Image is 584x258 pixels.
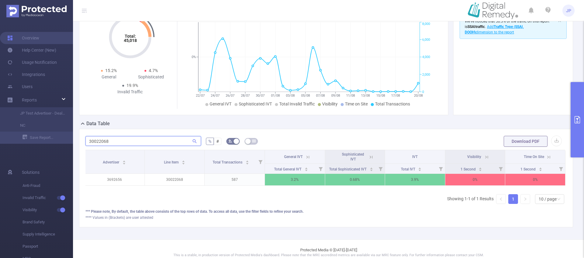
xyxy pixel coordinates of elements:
i: icon: bg-colors [228,139,232,143]
span: General IVT [284,155,303,159]
span: Visibility [322,101,338,106]
i: icon: caret-down [418,169,422,170]
a: 1 [509,194,518,204]
tspan: 30/07 [256,94,265,98]
span: 4.7% [149,68,158,73]
a: NC [12,119,66,132]
span: Total General IVT [274,167,302,171]
i: Filter menu [436,164,445,174]
span: Anti-Fraud [23,180,73,192]
span: Visibility [467,155,481,159]
tspan: 11/08 [346,94,355,98]
tspan: 24/07 [211,94,220,98]
a: Help Center (New) [7,44,56,56]
tspan: 4,000 [422,55,430,59]
span: Solutions [22,166,40,178]
tspan: Total: [124,34,136,39]
i: Filter menu [496,164,505,174]
span: 1 Second [461,167,477,171]
div: 10 / page [539,194,557,204]
tspan: 17/08 [391,94,400,98]
div: Sort [304,167,308,170]
p: This is a stable, in production version of Protected Media's dashboard. Please note that the MRC ... [88,253,569,258]
span: 19.9% [127,83,138,88]
i: icon: caret-up [245,160,249,161]
p: 0.68% [325,174,385,185]
div: Sort [122,160,126,163]
tspan: 2,000 [422,73,430,77]
tspan: 01/08 [271,94,280,98]
span: Line Item [164,160,179,164]
tspan: 07/08 [316,94,325,98]
span: Time on Site [345,101,368,106]
div: Sort [245,160,249,163]
i: icon: caret-down [479,169,482,170]
li: Previous Page [496,194,506,204]
a: Reports [22,94,37,106]
p: 3.9% [385,174,445,185]
tspan: 6,000 [422,38,430,42]
span: 15.2% [105,68,117,73]
p: 3692656 [85,174,144,185]
p: 587 [205,174,265,185]
p: 30022068 [145,174,205,185]
tspan: 26/07 [226,94,235,98]
div: Sort [370,167,373,170]
tspan: 22/07 [196,94,205,98]
span: % [208,139,211,144]
span: JP [566,5,571,17]
span: Visibility [23,204,73,216]
i: icon: down [557,197,561,201]
i: icon: caret-up [304,167,308,168]
div: Sophisticated [130,74,172,80]
tspan: 28/07 [241,94,250,98]
a: Integrations [7,68,45,81]
i: icon: caret-down [304,169,308,170]
div: **** Values in (Brackets) are user attested [85,215,567,220]
h2: Data Table [86,120,110,127]
i: Filter menu [316,164,325,174]
input: Search... [85,136,201,146]
span: Sophisticated IVT [342,152,364,161]
p: 3.2% [265,174,325,185]
tspan: 03/08 [286,94,295,98]
span: Passport [23,240,73,253]
i: icon: caret-up [418,167,422,168]
tspan: 0% [192,55,196,59]
img: Protected Media [6,5,67,17]
div: *** Please note, By default, the table above consists of the top rows of data. To access all data... [85,209,567,214]
i: icon: caret-down [370,169,373,170]
tspan: 20/08 [414,94,423,98]
button: Download PDF [504,136,547,147]
div: Invalid Traffic [109,89,151,95]
div: General [88,74,130,80]
span: Invalid Traffic [23,192,73,204]
a: JP Test Advertiser - Deal ID Test Tracker Report [12,107,66,119]
li: Next Page [520,194,530,204]
span: Total Transactions [375,101,410,106]
a: Users [7,81,33,93]
i: icon: caret-up [539,167,542,168]
b: SSAI traffic [468,25,485,29]
span: Total Invalid Traffic [279,101,315,106]
span: 1 Second [520,167,537,171]
b: Traffic Type (SSAI, DOOH) [465,25,524,34]
span: Brand Safety [23,216,73,228]
i: Filter menu [376,164,385,174]
span: Add dimension to the report [465,25,524,34]
i: icon: caret-down [539,169,542,170]
tspan: 13/08 [361,94,370,98]
i: icon: caret-up [182,160,185,161]
i: icon: caret-up [370,167,373,168]
i: icon: caret-down [123,162,126,164]
span: Total Sophisticated IVT [329,167,367,171]
tspan: 0 [422,90,424,94]
p: 0% [505,174,565,185]
tspan: 15/08 [376,94,385,98]
i: icon: table [252,139,256,143]
p: 0% [445,174,505,185]
span: Total Transactions [213,160,243,164]
a: Save Report... [23,132,73,144]
span: General IVT [210,101,231,106]
div: Sort [478,167,482,170]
